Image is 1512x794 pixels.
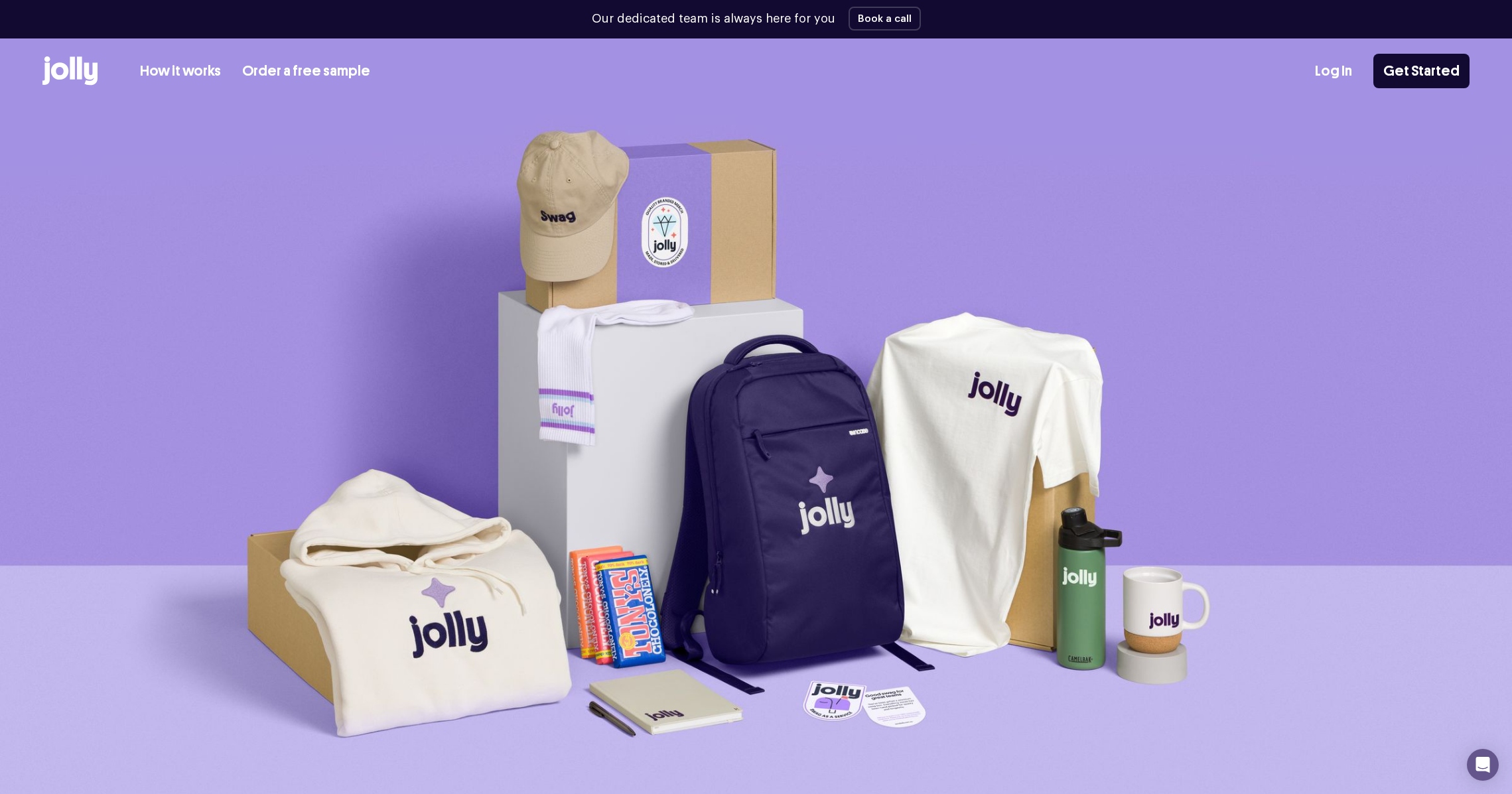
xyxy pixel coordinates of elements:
[242,60,370,82] a: Order a free sample
[140,60,221,82] a: How it works
[849,7,921,31] button: Book a call
[1315,60,1352,82] a: Log In
[1467,749,1499,781] div: Open Intercom Messenger
[592,10,835,28] p: Our dedicated team is always here for you
[1373,54,1470,88] a: Get Started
